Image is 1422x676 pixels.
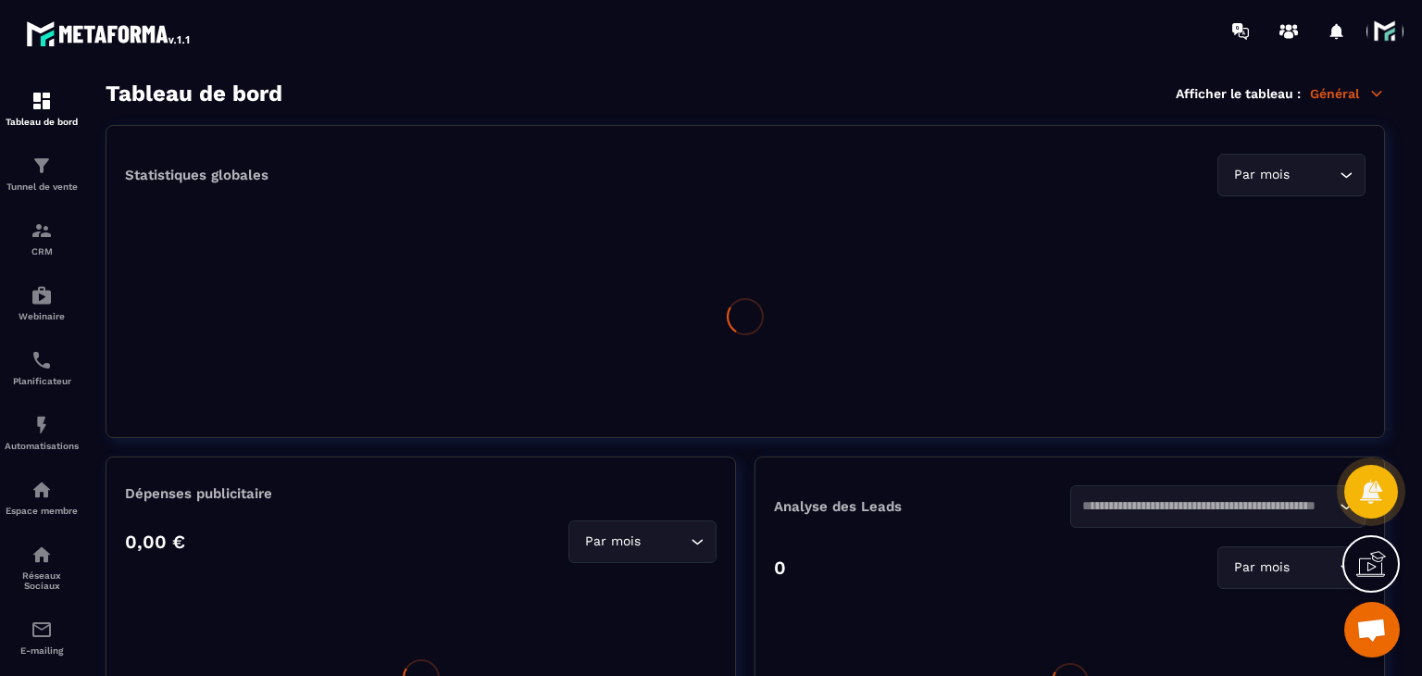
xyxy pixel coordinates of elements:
[1293,165,1335,185] input: Search for option
[1229,165,1293,185] span: Par mois
[125,485,717,502] p: Dépenses publicitaire
[5,400,79,465] a: automationsautomationsAutomatisations
[1229,557,1293,578] span: Par mois
[31,90,53,112] img: formation
[5,206,79,270] a: formationformationCRM
[568,520,717,563] div: Search for option
[5,530,79,605] a: social-networksocial-networkRéseaux Sociaux
[31,544,53,566] img: social-network
[31,219,53,242] img: formation
[774,498,1070,515] p: Analyse des Leads
[5,465,79,530] a: automationsautomationsEspace membre
[580,532,644,552] span: Par mois
[5,506,79,516] p: Espace membre
[125,531,185,553] p: 0,00 €
[31,155,53,177] img: formation
[31,284,53,307] img: automations
[26,17,193,50] img: logo
[1070,485,1366,528] div: Search for option
[644,532,686,552] input: Search for option
[5,441,79,451] p: Automatisations
[5,645,79,656] p: E-mailing
[5,141,79,206] a: formationformationTunnel de vente
[125,167,268,183] p: Statistiques globales
[1344,602,1400,657] a: Ouvrir le chat
[1293,557,1335,578] input: Search for option
[1217,154,1366,196] div: Search for option
[106,81,282,106] h3: Tableau de bord
[1082,496,1336,517] input: Search for option
[5,76,79,141] a: formationformationTableau de bord
[5,311,79,321] p: Webinaire
[31,349,53,371] img: scheduler
[5,376,79,386] p: Planificateur
[5,605,79,670] a: emailemailE-mailing
[5,335,79,400] a: schedulerschedulerPlanificateur
[5,182,79,192] p: Tunnel de vente
[5,117,79,127] p: Tableau de bord
[31,414,53,436] img: automations
[31,479,53,501] img: automations
[5,570,79,591] p: Réseaux Sociaux
[5,246,79,257] p: CRM
[31,619,53,641] img: email
[774,557,786,579] p: 0
[5,270,79,335] a: automationsautomationsWebinaire
[1217,546,1366,589] div: Search for option
[1310,85,1385,102] p: Général
[1176,86,1301,101] p: Afficher le tableau :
